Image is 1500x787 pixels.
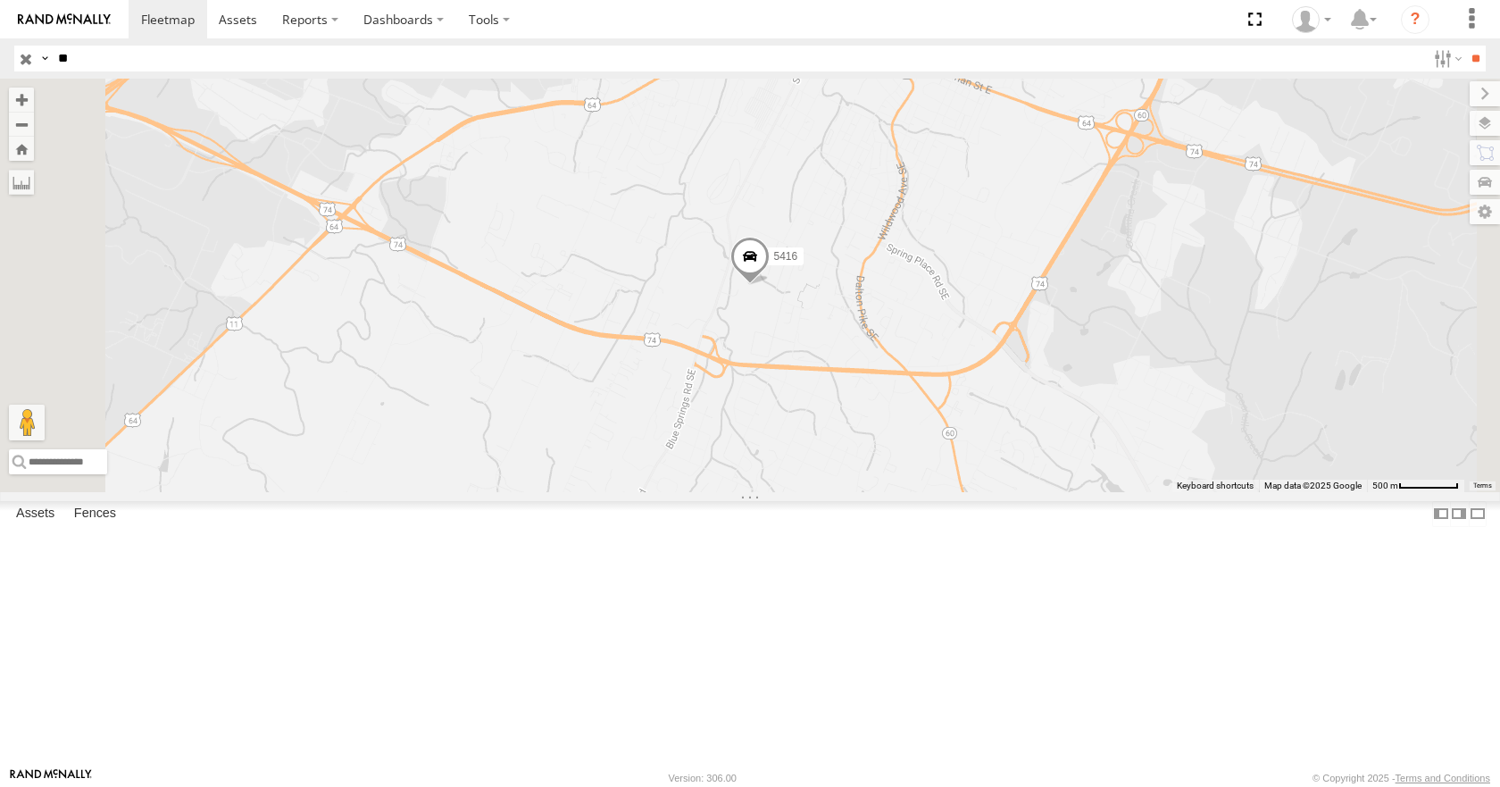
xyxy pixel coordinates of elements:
[1469,501,1487,527] label: Hide Summary Table
[1312,773,1490,783] div: © Copyright 2025 -
[37,46,52,71] label: Search Query
[9,405,45,440] button: Drag Pegman onto the map to open Street View
[1286,6,1337,33] div: Jeff Vanhorn
[1401,5,1429,34] i: ?
[10,769,92,787] a: Visit our Website
[1372,481,1398,490] span: 500 m
[669,773,737,783] div: Version: 306.00
[1367,480,1464,492] button: Map Scale: 500 m per 64 pixels
[773,251,797,264] span: 5416
[65,502,125,527] label: Fences
[18,13,111,26] img: rand-logo.svg
[9,170,34,195] label: Measure
[1427,46,1465,71] label: Search Filter Options
[1432,501,1450,527] label: Dock Summary Table to the Left
[9,112,34,137] button: Zoom out
[1396,773,1490,783] a: Terms and Conditions
[1470,199,1500,224] label: Map Settings
[1177,480,1254,492] button: Keyboard shortcuts
[1264,481,1362,490] span: Map data ©2025 Google
[1450,501,1468,527] label: Dock Summary Table to the Right
[9,137,34,161] button: Zoom Home
[1473,481,1492,489] a: Terms
[7,502,63,527] label: Assets
[9,88,34,112] button: Zoom in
